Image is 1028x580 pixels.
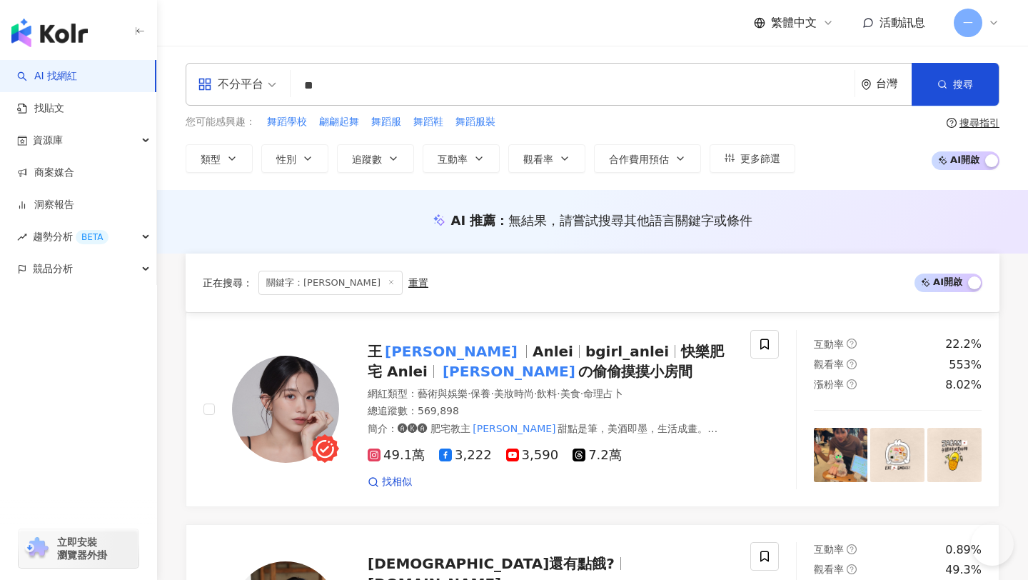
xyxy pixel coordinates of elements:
span: 搜尋 [953,79,973,90]
span: 舞蹈鞋 [413,115,443,129]
div: 22.2% [945,336,982,352]
span: 更多篩選 [740,153,780,164]
span: 王 [368,343,382,360]
span: 資源庫 [33,124,63,156]
span: 命理占卜 [583,388,623,399]
img: KOL Avatar [232,356,339,463]
span: · [468,388,470,399]
a: 找貼文 [17,101,64,116]
button: 觀看率 [508,144,585,173]
span: 性別 [276,154,296,165]
span: の偷偷摸摸小房間 [578,363,692,380]
span: 翩翩起舞 [319,115,359,129]
span: 49.1萬 [368,448,425,463]
button: 合作費用預估 [594,144,701,173]
div: 總追蹤數 ： 569,898 [368,404,733,419]
a: 找相似 [368,475,412,489]
div: 搜尋指引 [959,117,999,129]
div: 0.89% [945,542,982,558]
span: 競品分析 [33,253,73,285]
span: 快樂肥宅 Anlei [368,343,724,380]
span: 趨勢分析 [33,221,109,253]
span: 類型 [201,154,221,165]
span: question-circle [847,359,857,369]
div: 重置 [408,277,428,289]
span: [DEMOGRAPHIC_DATA]還有點餓? [368,555,615,572]
a: 商案媒合 [17,166,74,180]
span: 您可能感興趣： [186,115,256,129]
div: 台灣 [876,78,912,90]
img: logo [11,19,88,47]
span: 合作費用預估 [609,154,669,165]
span: appstore [198,77,212,91]
span: 飲料 [537,388,557,399]
button: 更多篩選 [710,144,795,173]
button: 搜尋 [912,63,999,106]
mark: [PERSON_NAME] [470,421,558,436]
mark: [PERSON_NAME] [382,340,520,363]
span: 3,222 [439,448,492,463]
button: 翩翩起舞 [318,114,360,130]
span: 繁體中文 [771,15,817,31]
div: 49.3% [945,562,982,578]
span: bgirl_anlei [585,343,669,360]
span: 漲粉率 [814,379,844,390]
span: 活動訊息 [880,16,925,29]
span: 無結果，請嘗試搜尋其他語言關鍵字或條件 [508,213,752,228]
img: post-image [927,428,982,482]
span: question-circle [847,564,857,574]
span: · [490,388,493,399]
span: question-circle [847,339,857,349]
button: 互動率 [423,144,500,173]
a: KOL Avatar王[PERSON_NAME]Anleibgirl_anlei快樂肥宅 Anlei[PERSON_NAME]の偷偷摸摸小房間網紅類型：藝術與娛樂·保養·美妝時尚·飲料·美食·命... [186,312,999,507]
span: 互動率 [814,544,844,555]
span: · [580,388,583,399]
span: 立即安裝 瀏覽器外掛 [57,536,107,561]
span: 舞蹈服裝 [455,115,495,129]
button: 舞蹈學校 [266,114,308,130]
span: rise [17,232,27,242]
button: 類型 [186,144,253,173]
span: question-circle [847,379,857,389]
span: 保養 [470,388,490,399]
span: 關鍵字：[PERSON_NAME] [258,271,403,295]
span: · [534,388,537,399]
div: 8.02% [945,377,982,393]
span: 舞蹈服 [371,115,401,129]
span: 一 [963,15,973,31]
span: 🅐🅚🅐 肥宅教主 [398,423,470,434]
div: BETA [76,230,109,244]
span: 藝術與娛樂 [418,388,468,399]
span: 美妝時尚 [494,388,534,399]
a: 洞察報告 [17,198,74,212]
img: post-image [870,428,924,482]
span: · [557,388,560,399]
span: 互動率 [438,154,468,165]
span: 7.2萬 [573,448,622,463]
span: 舞蹈學校 [267,115,307,129]
span: 3,590 [506,448,559,463]
span: 觀看率 [814,564,844,575]
span: 觀看率 [523,154,553,165]
button: 追蹤數 [337,144,414,173]
span: environment [861,79,872,90]
mark: [PERSON_NAME] [440,360,578,383]
span: Anlei [533,343,573,360]
a: searchAI 找網紅 [17,69,77,84]
span: 互動率 [814,339,844,350]
span: question-circle [847,544,857,554]
button: 性別 [261,144,328,173]
button: 舞蹈服 [371,114,402,130]
button: 舞蹈鞋 [413,114,444,130]
span: 觀看率 [814,359,844,370]
div: AI 推薦 ： [451,211,753,229]
iframe: Help Scout Beacon - Open [971,523,1014,566]
button: 舞蹈服裝 [455,114,496,130]
div: 不分平台 [198,73,263,96]
span: 美食 [560,388,580,399]
img: chrome extension [23,537,51,560]
span: 正在搜尋 ： [203,277,253,289]
span: 追蹤數 [352,154,382,165]
div: 553% [949,357,982,373]
img: post-image [814,428,868,482]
